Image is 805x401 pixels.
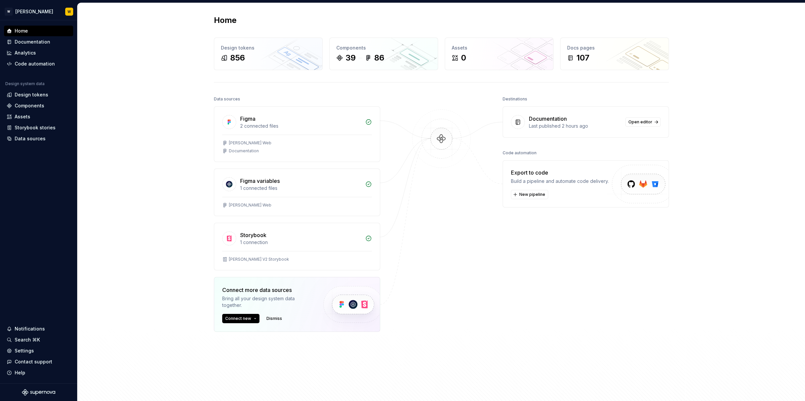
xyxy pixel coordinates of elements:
[15,61,55,67] div: Code automation
[4,100,73,111] a: Components
[229,140,271,146] div: [PERSON_NAME] Web
[503,94,527,104] div: Destinations
[222,314,259,323] button: Connect new
[22,389,55,396] svg: Supernova Logo
[15,39,50,45] div: Documentation
[4,111,73,122] a: Assets
[4,37,73,47] a: Documentation
[15,124,56,131] div: Storybook stories
[15,135,46,142] div: Data sources
[529,123,621,129] div: Last published 2 hours ago
[511,190,548,199] button: New pipeline
[461,53,466,63] div: 0
[229,202,271,208] div: [PERSON_NAME] Web
[214,94,240,104] div: Data sources
[511,178,609,185] div: Build a pipeline and automate code delivery.
[15,113,30,120] div: Assets
[68,9,71,14] div: W
[4,26,73,36] a: Home
[445,38,554,70] a: Assets0
[4,122,73,133] a: Storybook stories
[346,53,356,63] div: 39
[374,53,384,63] div: 86
[222,286,312,294] div: Connect more data sources
[511,169,609,177] div: Export to code
[625,117,661,127] a: Open editor
[225,316,251,321] span: Connect new
[240,239,361,246] div: 1 connection
[560,38,669,70] a: Docs pages107
[214,223,380,270] a: Storybook1 connection[PERSON_NAME] V2 Storybook
[266,316,282,321] span: Dismiss
[503,148,537,158] div: Code automation
[452,45,547,51] div: Assets
[229,257,289,262] div: [PERSON_NAME] V2 Storybook
[4,48,73,58] a: Analytics
[15,347,34,354] div: Settings
[5,8,13,16] div: W
[15,358,52,365] div: Contact support
[1,4,76,19] button: W[PERSON_NAME]W
[15,102,44,109] div: Components
[4,367,73,378] button: Help
[240,177,280,185] div: Figma variables
[5,81,45,86] div: Design system data
[4,89,73,100] a: Design tokens
[529,115,567,123] div: Documentation
[628,119,652,125] span: Open editor
[230,53,245,63] div: 856
[4,334,73,345] button: Search ⌘K
[240,231,266,239] div: Storybook
[15,336,40,343] div: Search ⌘K
[222,295,312,309] div: Bring all your design system data together.
[4,356,73,367] button: Contact support
[240,123,361,129] div: 2 connected files
[15,8,53,15] div: [PERSON_NAME]
[329,38,438,70] a: Components3986
[263,314,285,323] button: Dismiss
[15,326,45,332] div: Notifications
[229,148,259,154] div: Documentation
[221,45,316,51] div: Design tokens
[4,133,73,144] a: Data sources
[15,369,25,376] div: Help
[15,50,36,56] div: Analytics
[15,91,48,98] div: Design tokens
[214,38,323,70] a: Design tokens856
[4,345,73,356] a: Settings
[214,15,237,26] h2: Home
[519,192,545,197] span: New pipeline
[214,106,380,162] a: Figma2 connected files[PERSON_NAME] WebDocumentation
[4,59,73,69] a: Code automation
[576,53,589,63] div: 107
[4,324,73,334] button: Notifications
[240,115,255,123] div: Figma
[240,185,361,192] div: 1 connected files
[336,45,431,51] div: Components
[15,28,28,34] div: Home
[567,45,662,51] div: Docs pages
[214,169,380,216] a: Figma variables1 connected files[PERSON_NAME] Web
